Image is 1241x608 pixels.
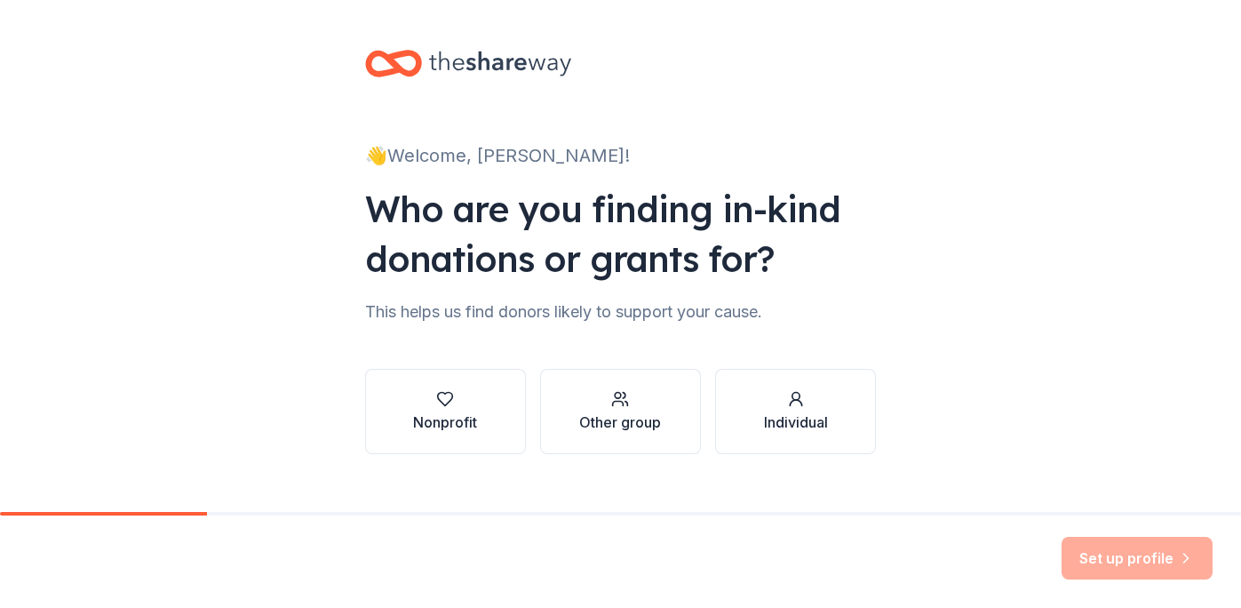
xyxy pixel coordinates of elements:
[365,369,526,454] button: Nonprofit
[540,369,701,454] button: Other group
[365,298,877,326] div: This helps us find donors likely to support your cause.
[413,412,477,433] div: Nonprofit
[764,412,828,433] div: Individual
[365,141,877,170] div: 👋 Welcome, [PERSON_NAME]!
[715,369,876,454] button: Individual
[365,184,877,284] div: Who are you finding in-kind donations or grants for?
[579,412,661,433] div: Other group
